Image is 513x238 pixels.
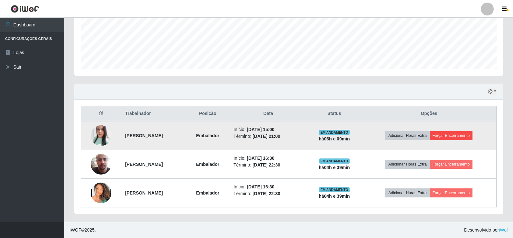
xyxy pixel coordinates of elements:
a: iWof [499,227,508,233]
th: Opções [362,106,497,121]
img: 1745843945427.jpeg [91,146,111,183]
li: Término: [234,190,303,197]
span: Desenvolvido por [464,227,508,233]
button: Forçar Encerramento [430,188,473,197]
img: CoreUI Logo [11,5,39,13]
time: [DATE] 15:00 [247,127,274,132]
time: [DATE] 22:30 [252,191,280,196]
span: IWOF [69,227,81,233]
strong: [PERSON_NAME] [125,133,163,138]
li: Início: [234,184,303,190]
span: EM ANDAMENTO [319,130,350,135]
time: [DATE] 16:30 [247,184,274,189]
th: Trabalhador [121,106,186,121]
strong: Embalador [196,190,219,195]
img: 1748729241814.jpeg [91,123,111,148]
strong: [PERSON_NAME] [125,162,163,167]
button: Adicionar Horas Extra [385,131,429,140]
time: [DATE] 21:00 [252,134,280,139]
img: 1712344529045.jpeg [91,183,111,203]
time: [DATE] 22:30 [252,162,280,167]
strong: há 04 h e 39 min [319,165,350,170]
strong: Embalador [196,133,219,138]
li: Término: [234,162,303,168]
span: EM ANDAMENTO [319,158,350,164]
button: Adicionar Horas Extra [385,160,429,169]
th: Posição [186,106,230,121]
time: [DATE] 16:30 [247,156,274,161]
li: Término: [234,133,303,140]
span: © 2025 . [69,227,96,233]
button: Forçar Encerramento [430,131,473,140]
button: Forçar Encerramento [430,160,473,169]
strong: Embalador [196,162,219,167]
th: Status [307,106,362,121]
li: Início: [234,126,303,133]
th: Data [230,106,307,121]
strong: há 06 h e 09 min [319,136,350,141]
li: Início: [234,155,303,162]
button: Adicionar Horas Extra [385,188,429,197]
strong: [PERSON_NAME] [125,190,163,195]
span: EM ANDAMENTO [319,187,350,192]
strong: há 04 h e 39 min [319,194,350,199]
